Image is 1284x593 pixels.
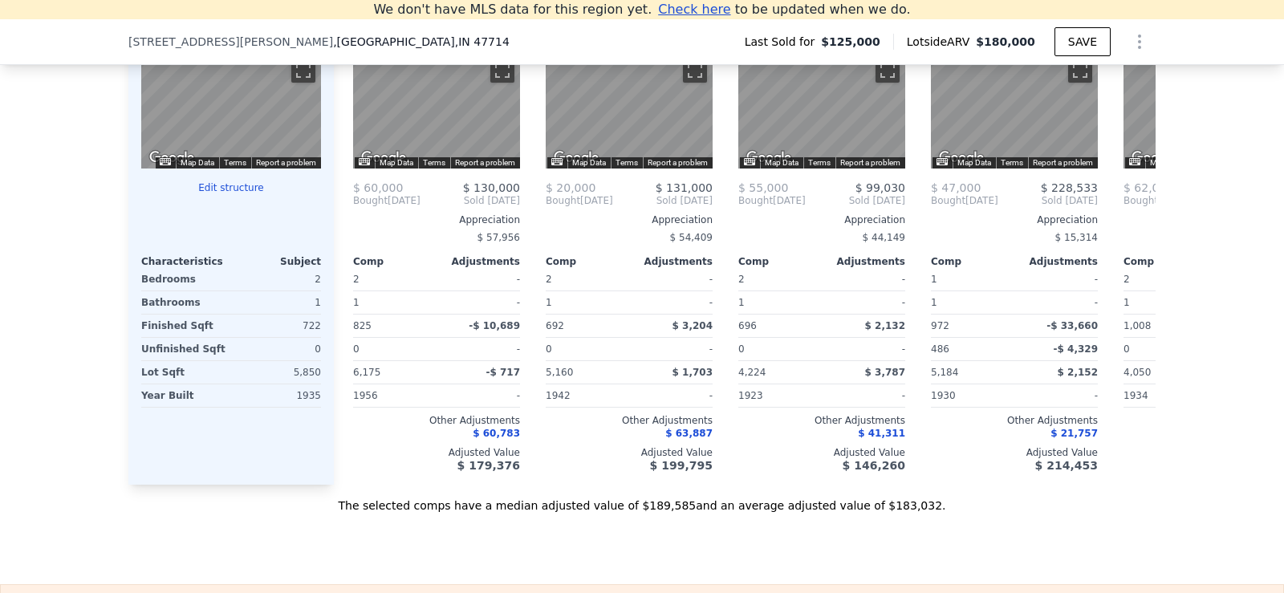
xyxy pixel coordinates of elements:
[1123,343,1130,355] span: 0
[128,34,333,50] span: [STREET_ADDRESS][PERSON_NAME]
[1150,157,1184,169] button: Map Data
[1050,428,1098,439] span: $ 21,757
[145,148,198,169] img: Google
[957,157,991,169] button: Map Data
[738,384,819,407] div: 1923
[931,213,1098,226] div: Appreciation
[683,59,707,83] button: Toggle fullscreen view
[551,158,563,165] button: Keyboard shortcuts
[1123,291,1204,314] div: 1
[1123,320,1151,331] span: 1,008
[1123,181,1173,194] span: $ 62,000
[931,53,1098,169] div: Street View
[632,268,713,290] div: -
[865,367,905,378] span: $ 3,787
[353,274,360,285] span: 2
[141,361,228,384] div: Lot Sqft
[738,194,806,207] div: [DATE]
[141,53,321,169] div: Street View
[141,268,228,290] div: Bedrooms
[738,194,773,207] span: Bought
[931,194,965,207] span: Bought
[353,194,388,207] span: Bought
[806,194,905,207] span: Sold [DATE]
[353,367,380,378] span: 6,175
[546,53,713,169] div: Map
[440,338,520,360] div: -
[141,291,228,314] div: Bathrooms
[1054,27,1111,56] button: SAVE
[613,194,713,207] span: Sold [DATE]
[234,361,321,384] div: 5,850
[738,213,905,226] div: Appreciation
[931,446,1098,459] div: Adjusted Value
[357,148,410,169] img: Google
[141,384,228,407] div: Year Built
[665,428,713,439] span: $ 63,887
[455,35,510,48] span: , IN 47714
[998,194,1098,207] span: Sold [DATE]
[822,255,905,268] div: Adjustments
[937,158,948,165] button: Keyboard shortcuts
[765,157,798,169] button: Map Data
[1014,255,1098,268] div: Adjustments
[935,148,988,169] img: Google
[457,459,520,472] span: $ 179,376
[359,158,370,165] button: Keyboard shortcuts
[931,255,1014,268] div: Comp
[825,384,905,407] div: -
[546,213,713,226] div: Appreciation
[744,158,755,165] button: Keyboard shortcuts
[935,148,988,169] a: Open this area in Google Maps (opens a new window)
[181,157,214,169] button: Map Data
[234,315,321,337] div: 722
[473,428,520,439] span: $ 60,783
[745,34,822,50] span: Last Sold for
[1035,459,1098,472] span: $ 214,453
[931,414,1098,427] div: Other Adjustments
[931,194,998,207] div: [DATE]
[477,232,520,243] span: $ 57,956
[234,268,321,290] div: 2
[546,274,552,285] span: 2
[141,338,228,360] div: Unfinished Sqft
[1123,194,1158,207] span: Bought
[632,338,713,360] div: -
[353,53,520,169] div: Map
[291,59,315,83] button: Toggle fullscreen view
[353,291,433,314] div: 1
[738,274,745,285] span: 2
[1058,367,1098,378] span: $ 2,152
[224,158,246,167] a: Terms (opens in new tab)
[825,338,905,360] div: -
[234,384,321,407] div: 1935
[931,53,1098,169] div: Map
[825,291,905,314] div: -
[546,343,552,355] span: 0
[855,181,905,194] span: $ 99,030
[738,181,788,194] span: $ 55,000
[742,148,795,169] a: Open this area in Google Maps (opens a new window)
[738,53,905,169] div: Map
[865,320,905,331] span: $ 2,132
[421,194,520,207] span: Sold [DATE]
[931,291,1011,314] div: 1
[440,291,520,314] div: -
[357,148,410,169] a: Open this area in Google Maps (opens a new window)
[546,194,580,207] span: Bought
[672,320,713,331] span: $ 3,204
[808,158,831,167] a: Terms (opens in new tab)
[1123,274,1130,285] span: 2
[738,320,757,331] span: 696
[738,255,822,268] div: Comp
[141,315,228,337] div: Finished Sqft
[353,343,360,355] span: 0
[546,320,564,331] span: 692
[353,194,421,207] div: [DATE]
[440,268,520,290] div: -
[1041,181,1098,194] span: $ 228,533
[629,255,713,268] div: Adjustments
[931,384,1011,407] div: 1930
[145,148,198,169] a: Open this area in Google Maps (opens a new window)
[738,53,905,169] div: Street View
